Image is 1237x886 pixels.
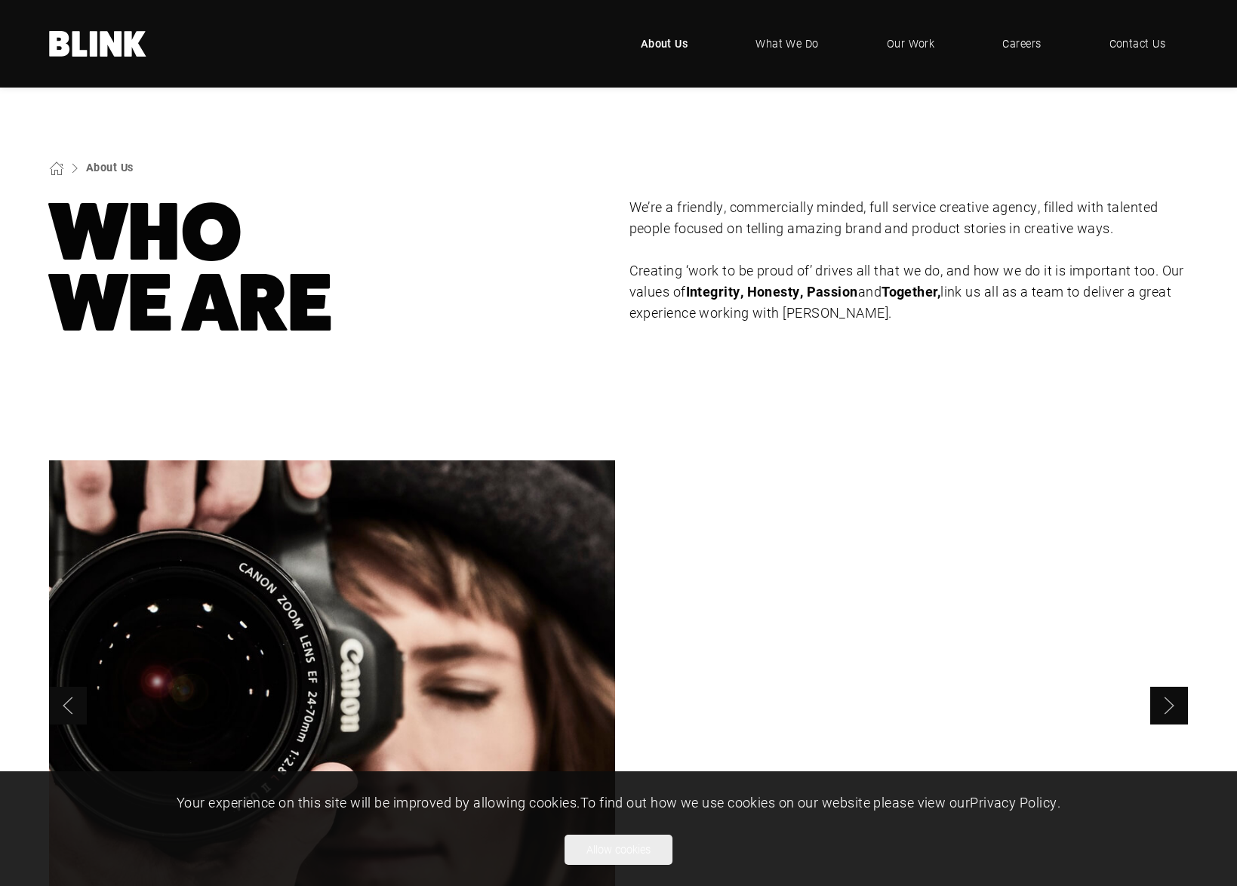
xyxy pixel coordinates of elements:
strong: Integrity, Honesty, Passion [686,282,858,300]
a: Next slide [1150,687,1188,724]
span: Your experience on this site will be improved by allowing cookies. To find out how we use cookies... [177,793,1060,811]
a: Careers [980,21,1063,66]
span: Careers [1002,35,1041,52]
a: Our Work [864,21,958,66]
span: About Us [641,35,688,52]
p: Creating ‘work to be proud of’ drives all that we do, and how we do it is important too. Our valu... [629,260,1189,324]
a: About Us [86,160,134,174]
span: Contact Us [1109,35,1166,52]
p: We’re a friendly, commercially minded, full service creative agency, filled with talented people ... [629,197,1189,239]
h1: Who We Are [49,197,608,339]
a: Previous slide [49,687,87,724]
button: Allow cookies [565,835,672,865]
span: What We Do [755,35,819,52]
span: Our Work [887,35,935,52]
a: Privacy Policy [970,793,1057,811]
a: Contact Us [1087,21,1189,66]
a: What We Do [733,21,842,66]
a: About Us [618,21,711,66]
a: Home [49,31,147,57]
strong: Together, [882,282,940,300]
